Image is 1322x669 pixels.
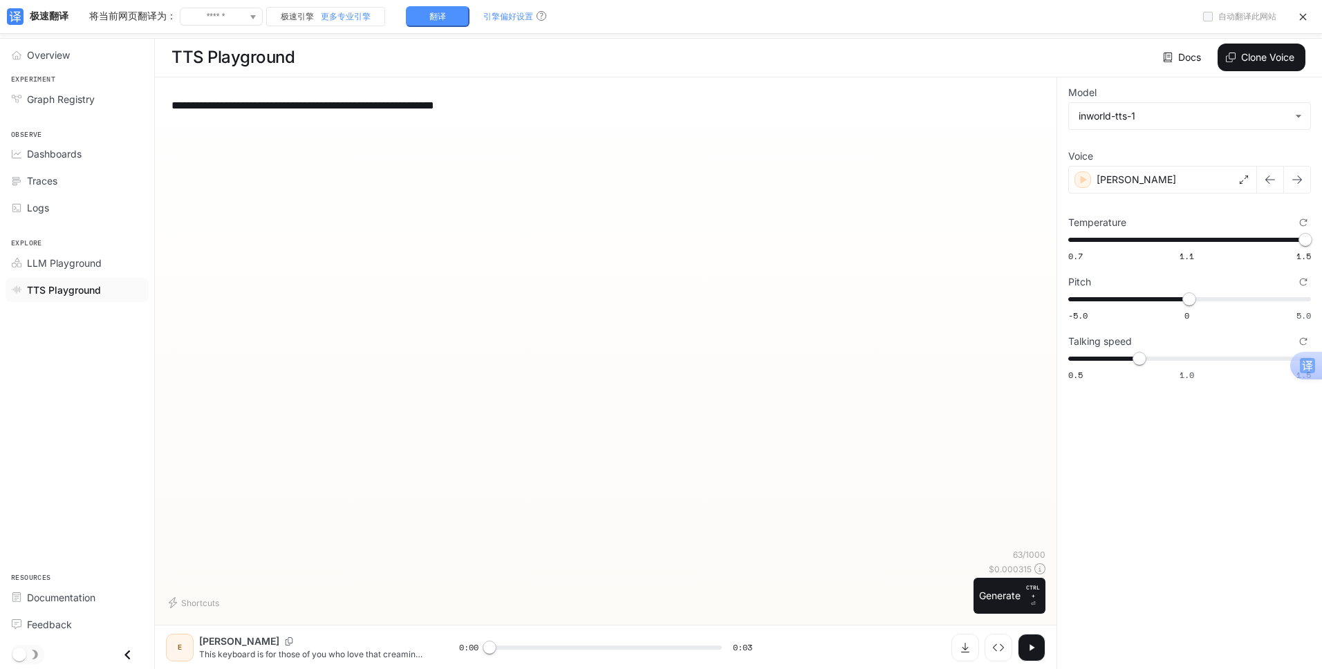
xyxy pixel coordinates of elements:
span: 0.5 [1068,369,1083,381]
a: Overview [6,43,149,67]
span: LLM Playground [27,256,102,270]
a: Logs [6,196,149,220]
button: Download audio [951,634,979,661]
a: Graph Registry [6,87,149,111]
span: 0.7 [1068,250,1083,262]
h1: TTS Playground [171,44,295,71]
button: Shortcuts [166,592,225,614]
p: CTRL + [1026,583,1040,600]
button: Inspect [985,634,1012,661]
a: Docs [1160,44,1207,71]
a: Feedback [6,612,149,637]
p: Model [1068,88,1097,97]
a: Dashboards [6,142,149,166]
p: ⏎ [1026,583,1040,608]
a: Traces [6,169,149,193]
p: Pitch [1068,277,1091,287]
a: LLM Playground [6,251,149,275]
span: Dark mode toggle [12,646,26,661]
span: -5.0 [1068,310,1088,321]
p: $ 0.000315 [989,563,1032,575]
p: 63 / 1000 [1013,549,1045,560]
span: Dashboards [27,147,82,161]
span: Overview [27,48,70,62]
span: Documentation [27,590,95,605]
span: Graph Registry [27,92,95,106]
button: Close drawer [112,641,143,669]
span: Traces [27,173,57,188]
span: 0:00 [459,641,478,654]
button: Reset to default [1296,215,1311,230]
a: TTS Playground [6,278,149,302]
span: TTS Playground [27,283,101,297]
span: Feedback [27,617,72,632]
button: GenerateCTRL +⏎ [974,578,1045,614]
span: 5.0 [1296,310,1311,321]
p: This keyboard is for those of you who love that creaming sound! [199,648,426,660]
span: 1.5 [1296,250,1311,262]
span: 1.1 [1180,250,1194,262]
span: 0:03 [733,641,752,654]
span: Logs [27,200,49,215]
p: Voice [1068,151,1093,161]
span: 0 [1184,310,1189,321]
div: inworld-tts-1 [1079,109,1288,123]
button: Reset to default [1296,274,1311,290]
div: E [169,637,191,659]
div: inworld-tts-1 [1069,103,1310,129]
button: Copy Voice ID [279,637,299,646]
p: Temperature [1068,218,1126,227]
button: Clone Voice [1218,44,1305,71]
a: Documentation [6,585,149,610]
p: [PERSON_NAME] [199,634,279,648]
span: 1.0 [1180,369,1194,381]
button: Reset to default [1296,334,1311,349]
p: Talking speed [1068,337,1132,346]
p: [PERSON_NAME] [1097,173,1176,187]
